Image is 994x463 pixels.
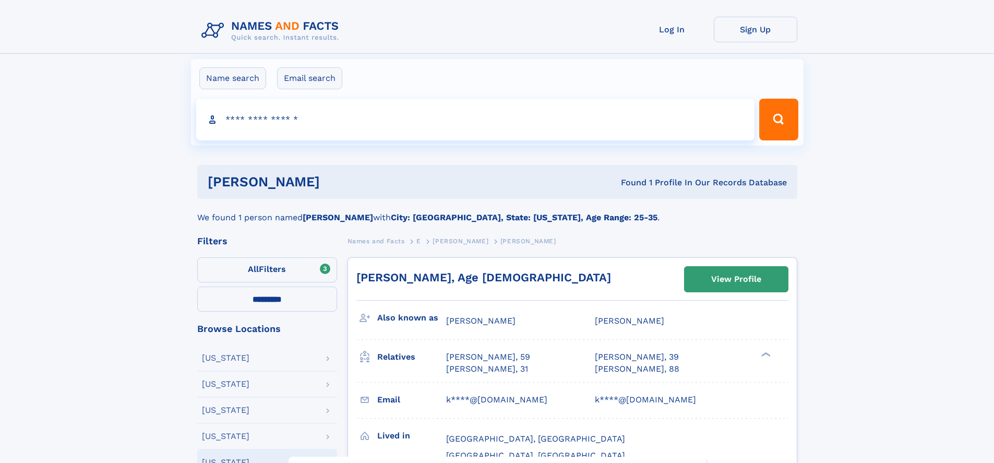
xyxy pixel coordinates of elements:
[416,234,421,247] a: E
[199,67,266,89] label: Name search
[348,234,405,247] a: Names and Facts
[197,199,797,224] div: We found 1 person named with .
[759,99,798,140] button: Search Button
[500,238,556,245] span: [PERSON_NAME]
[197,17,348,45] img: Logo Names and Facts
[248,264,259,274] span: All
[277,67,342,89] label: Email search
[595,316,664,326] span: [PERSON_NAME]
[714,17,797,42] a: Sign Up
[377,348,446,366] h3: Relatives
[630,17,714,42] a: Log In
[446,316,516,326] span: [PERSON_NAME]
[446,363,528,375] a: [PERSON_NAME], 31
[377,309,446,327] h3: Also known as
[202,380,249,388] div: [US_STATE]
[202,406,249,414] div: [US_STATE]
[470,177,787,188] div: Found 1 Profile In Our Records Database
[685,267,788,292] a: View Profile
[197,236,337,246] div: Filters
[595,363,679,375] a: [PERSON_NAME], 88
[433,238,488,245] span: [PERSON_NAME]
[446,351,530,363] a: [PERSON_NAME], 59
[711,267,761,291] div: View Profile
[208,175,471,188] h1: [PERSON_NAME]
[759,351,771,358] div: ❯
[303,212,373,222] b: [PERSON_NAME]
[433,234,488,247] a: [PERSON_NAME]
[197,324,337,334] div: Browse Locations
[446,450,625,460] span: [GEOGRAPHIC_DATA], [GEOGRAPHIC_DATA]
[446,434,625,444] span: [GEOGRAPHIC_DATA], [GEOGRAPHIC_DATA]
[202,432,249,441] div: [US_STATE]
[391,212,657,222] b: City: [GEOGRAPHIC_DATA], State: [US_STATE], Age Range: 25-35
[202,354,249,362] div: [US_STATE]
[595,351,679,363] a: [PERSON_NAME], 39
[377,427,446,445] h3: Lived in
[416,238,421,245] span: E
[196,99,755,140] input: search input
[197,257,337,282] label: Filters
[377,391,446,409] h3: Email
[356,271,611,284] a: [PERSON_NAME], Age [DEMOGRAPHIC_DATA]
